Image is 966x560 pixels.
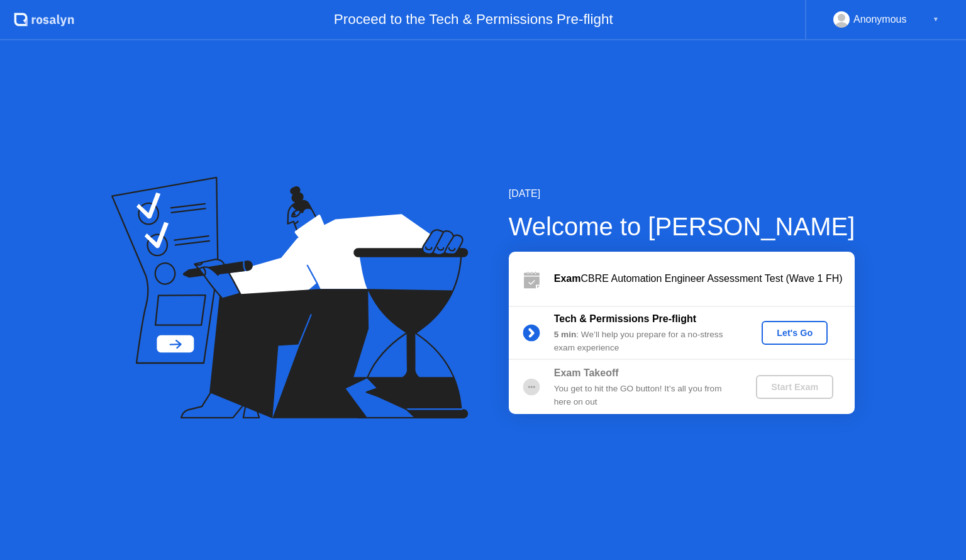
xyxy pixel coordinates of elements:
div: [DATE] [509,186,855,201]
button: Start Exam [756,375,833,399]
div: Anonymous [853,11,907,28]
b: Exam [554,273,581,284]
b: 5 min [554,330,577,339]
b: Tech & Permissions Pre-flight [554,313,696,324]
div: Let's Go [767,328,823,338]
div: Welcome to [PERSON_NAME] [509,208,855,245]
div: You get to hit the GO button! It’s all you from here on out [554,383,735,408]
b: Exam Takeoff [554,367,619,378]
div: : We’ll help you prepare for a no-stress exam experience [554,328,735,354]
div: ▼ [933,11,939,28]
button: Let's Go [762,321,828,345]
div: Start Exam [761,382,828,392]
div: CBRE Automation Engineer Assessment Test (Wave 1 FH) [554,271,855,286]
